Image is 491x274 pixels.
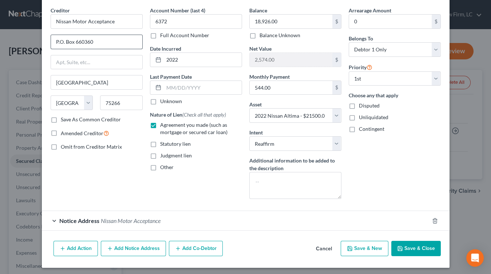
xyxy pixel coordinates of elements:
[150,7,205,14] label: Account Number (last 4)
[101,217,161,224] span: Nissan Motor Acceptance
[164,81,242,95] input: MM/DD/YYYY
[160,122,227,135] span: Agreement you made (such as mortgage or secured car loan)
[349,7,391,14] label: Arrearage Amount
[59,217,99,224] span: Notice Address
[51,35,142,49] input: Enter address...
[249,45,272,52] label: Net Value
[349,91,441,99] label: Choose any that apply
[54,241,98,256] button: Add Action
[61,116,121,123] label: Save As Common Creditor
[332,15,341,28] div: $
[332,81,341,95] div: $
[51,14,143,29] input: Search creditor by name...
[160,98,182,105] label: Unknown
[101,241,166,256] button: Add Notice Address
[150,73,192,81] label: Last Payment Date
[160,164,174,170] span: Other
[249,73,290,81] label: Monthly Payment
[169,241,223,256] button: Add Co-Debtor
[466,249,484,267] div: Open Intercom Messenger
[359,102,380,109] span: Disputed
[432,15,440,28] div: $
[249,7,267,14] label: Balance
[249,101,262,107] span: Asset
[160,141,191,147] span: Statutory lien
[349,63,372,71] label: Priority
[51,55,142,69] input: Apt, Suite, etc...
[150,14,242,29] input: XXXX
[51,7,70,13] span: Creditor
[249,129,263,136] label: Intent
[250,53,332,67] input: 0.00
[349,15,432,28] input: 0.00
[51,75,142,89] input: Enter city...
[310,242,338,256] button: Cancel
[160,32,209,39] label: Full Account Number
[61,130,103,136] span: Amended Creditor
[182,111,226,118] span: (Check all that apply)
[61,144,122,150] span: Omit from Creditor Matrix
[150,45,181,52] label: Date Incurred
[260,32,300,39] label: Balance Unknown
[341,241,388,256] button: Save & New
[150,111,226,118] label: Nature of Lien
[359,126,384,132] span: Contingent
[359,114,388,120] span: Unliquidated
[250,15,332,28] input: 0.00
[164,53,242,67] input: MM/DD/YYYY
[349,35,373,42] span: Belongs To
[100,95,143,110] input: Enter zip...
[250,81,332,95] input: 0.00
[332,53,341,67] div: $
[249,157,341,172] label: Additional information to be added to the description
[160,152,192,158] span: Judgment lien
[391,241,441,256] button: Save & Close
